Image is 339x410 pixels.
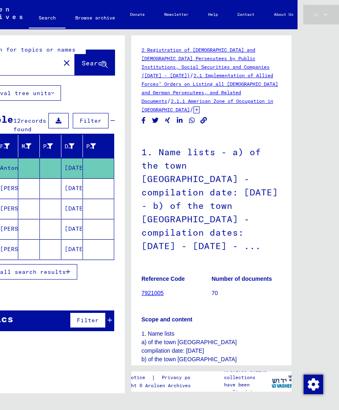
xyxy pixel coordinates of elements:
[83,135,114,158] mat-header-cell: Prisoner #
[154,5,198,24] a: Newsletter
[62,58,72,68] mat-icon: close
[61,199,83,219] mat-cell: [DATE]
[111,382,211,389] p: Copyright © Arolsen Archives, 2021
[40,135,61,158] mat-header-cell: Place of Birth
[141,316,192,323] b: Scope and content
[73,113,109,128] button: Filter
[141,98,273,113] a: 2.1.1 American Zone of Occupation in [GEOGRAPHIC_DATA]
[141,276,185,282] b: Reference Code
[141,47,269,78] a: 2 Registration of [DEMOGRAPHIC_DATA] and [DEMOGRAPHIC_DATA] Persecutees by Public Institutions, S...
[13,117,21,124] span: 12
[155,373,211,382] a: Privacy policy
[304,375,323,394] img: Zustimmung ändern
[198,5,228,24] a: Help
[13,117,46,133] span: records found
[61,219,83,239] mat-cell: [DATE]
[151,115,160,126] button: Share on Twitter
[176,115,184,126] button: Share on LinkedIn
[200,115,208,126] button: Copy link
[65,142,74,151] div: Date of Birth
[61,178,83,198] mat-cell: [DATE]
[29,8,65,29] a: Search
[82,59,106,67] span: Search
[22,142,31,151] div: Maiden Name
[22,140,41,153] div: Maiden Name
[264,5,303,24] a: About Us
[70,312,106,328] button: Filter
[43,140,63,153] div: Place of Birth
[212,276,272,282] b: Number of documents
[190,106,193,113] span: /
[313,12,318,17] mat-select-trigger: EN
[188,115,196,126] button: Share on WhatsApp
[141,133,281,263] h1: 1. Name lists - a) of the town [GEOGRAPHIC_DATA] - compilation date: [DATE] - b) of the town [GEO...
[18,135,40,158] mat-header-cell: Maiden Name
[43,142,53,151] div: Place of Birth
[75,50,115,75] button: Search
[59,54,75,71] button: Clear
[111,373,211,382] div: |
[65,8,125,28] a: Browse archive
[61,135,83,158] mat-header-cell: Date of Birth
[212,289,282,297] p: 70
[139,115,148,126] button: Share on Facebook
[224,381,272,403] p: have been realized in partnership with
[86,140,106,153] div: Prisoner #
[167,97,171,104] span: /
[190,72,193,79] span: /
[61,239,83,259] mat-cell: [DATE]
[266,371,297,391] img: yv_logo.png
[141,72,278,104] a: 2.1 Implementation of Allied Forces’ Orders on Listing all [DEMOGRAPHIC_DATA] and German Persecut...
[111,373,152,382] a: Legal notice
[61,158,83,178] mat-cell: [DATE]
[65,140,85,153] div: Date of Birth
[228,5,264,24] a: Contact
[86,142,96,151] div: Prisoner #
[77,317,99,324] span: Filter
[141,290,164,296] a: 7921005
[80,117,102,124] span: Filter
[163,115,172,126] button: Share on Xing
[120,5,154,24] a: Donate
